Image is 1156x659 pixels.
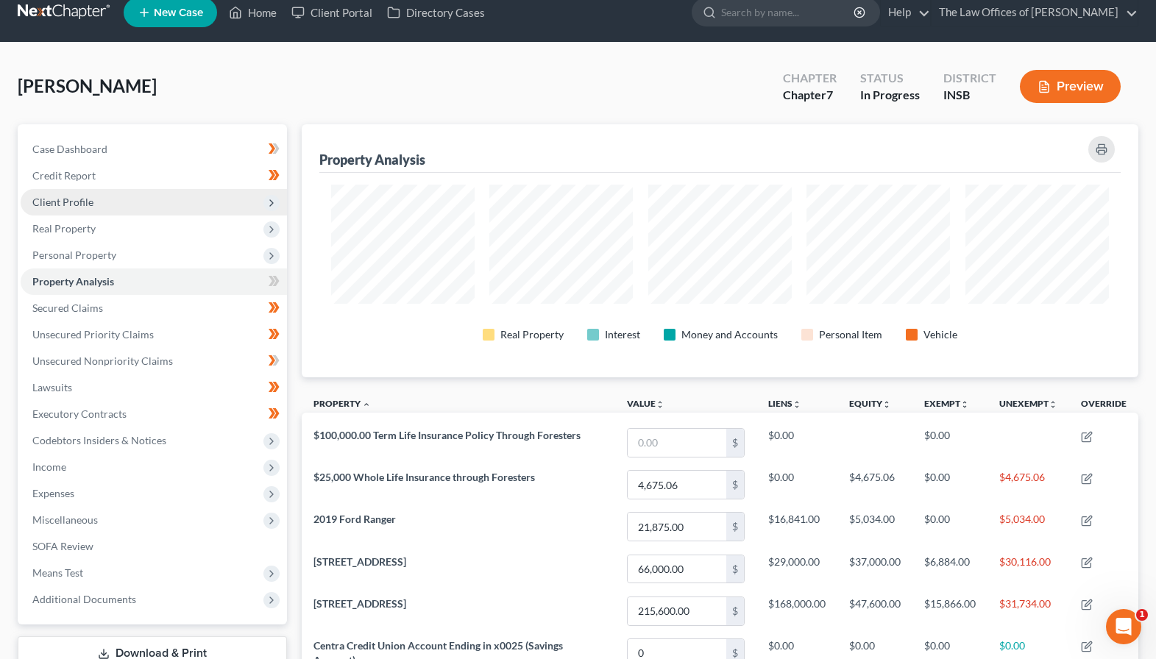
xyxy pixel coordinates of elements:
div: Vehicle [923,327,957,342]
td: $0.00 [912,506,987,548]
div: Status [860,70,920,87]
a: Case Dashboard [21,136,287,163]
span: Unsecured Nonpriority Claims [32,355,173,367]
div: $ [726,513,744,541]
iframe: Intercom live chat [1106,609,1141,644]
span: $25,000 Whole Life Insurance through Foresters [313,471,535,483]
td: $47,600.00 [837,590,912,632]
span: Means Test [32,566,83,579]
a: SOFA Review [21,533,287,560]
div: Property Analysis [319,151,425,168]
span: $100,000.00 Term Life Insurance Policy Through Foresters [313,429,581,441]
div: $ [726,597,744,625]
span: 2019 Ford Ranger [313,513,396,525]
i: expand_less [362,400,371,409]
td: $5,034.00 [987,506,1069,548]
td: $0.00 [756,464,837,506]
span: Secured Claims [32,302,103,314]
td: $16,841.00 [756,506,837,548]
td: $4,675.06 [987,464,1069,506]
div: Real Property [500,327,564,342]
td: $0.00 [912,464,987,506]
i: unfold_more [882,400,891,409]
a: Exemptunfold_more [924,398,969,409]
i: unfold_more [1049,400,1057,409]
div: Interest [605,327,640,342]
a: Unsecured Priority Claims [21,321,287,348]
div: $ [726,471,744,499]
div: Chapter [783,70,837,87]
i: unfold_more [960,400,969,409]
a: Secured Claims [21,295,287,321]
a: Valueunfold_more [627,398,664,409]
span: Property Analysis [32,275,114,288]
div: In Progress [860,87,920,104]
input: 0.00 [628,513,726,541]
div: $ [726,429,744,457]
span: Personal Property [32,249,116,261]
span: 1 [1136,609,1148,621]
input: 0.00 [628,597,726,625]
a: Unsecured Nonpriority Claims [21,348,287,374]
span: Real Property [32,222,96,235]
td: $29,000.00 [756,548,837,590]
span: 7 [826,88,833,101]
a: Executory Contracts [21,401,287,427]
input: 0.00 [628,471,726,499]
div: Chapter [783,87,837,104]
button: Preview [1020,70,1121,103]
span: Lawsuits [32,381,72,393]
div: Money and Accounts [681,327,778,342]
a: Unexemptunfold_more [999,398,1057,409]
span: Unsecured Priority Claims [32,328,154,341]
td: $168,000.00 [756,590,837,632]
span: [STREET_ADDRESS] [313,597,406,610]
span: Additional Documents [32,593,136,605]
th: Override [1069,389,1138,422]
td: $5,034.00 [837,506,912,548]
span: Codebtors Insiders & Notices [32,434,166,446]
td: $0.00 [756,421,837,463]
span: Income [32,460,66,473]
span: Executory Contracts [32,407,127,420]
a: Credit Report [21,163,287,189]
td: $31,734.00 [987,590,1069,632]
i: unfold_more [656,400,664,409]
a: Lawsuits [21,374,287,401]
span: Expenses [32,487,74,499]
td: $30,116.00 [987,548,1069,590]
a: Equityunfold_more [849,398,891,409]
a: Liensunfold_more [768,398,801,409]
a: Property expand_less [313,398,371,409]
span: Miscellaneous [32,513,98,526]
span: Client Profile [32,196,93,208]
span: SOFA Review [32,540,93,552]
td: $6,884.00 [912,548,987,590]
span: [STREET_ADDRESS] [313,555,406,568]
td: $15,866.00 [912,590,987,632]
div: Personal Item [819,327,882,342]
div: $ [726,555,744,583]
span: [PERSON_NAME] [18,75,157,96]
span: New Case [154,7,203,18]
input: 0.00 [628,429,726,457]
td: $4,675.06 [837,464,912,506]
input: 0.00 [628,555,726,583]
div: INSB [943,87,996,104]
a: Property Analysis [21,268,287,295]
div: District [943,70,996,87]
span: Case Dashboard [32,143,107,155]
td: $0.00 [912,421,987,463]
td: $37,000.00 [837,548,912,590]
span: Credit Report [32,169,96,182]
i: unfold_more [792,400,801,409]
